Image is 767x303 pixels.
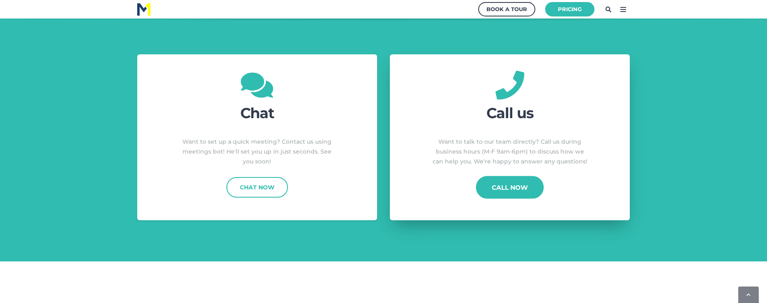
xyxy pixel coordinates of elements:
[545,2,594,16] a: Pricing
[430,104,590,123] h2: Call us
[478,2,535,16] a: Book a Tour
[476,176,544,198] a: Call Now
[226,177,288,198] a: Chat Now
[583,7,767,303] iframe: Chat Widget
[177,104,337,123] h2: Chat
[137,3,150,16] img: M1 Logo - Blue Letters - for Light Backgrounds-2
[177,137,337,166] p: Want to set up a quick meeting? Contact us using meetings bot! He'll set you up in just seconds. ...
[486,4,527,14] div: Book a Tour
[430,137,590,166] p: Want to talk to our team directly? Call us during business hours (M-F 9am-6pm) to discuss how we ...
